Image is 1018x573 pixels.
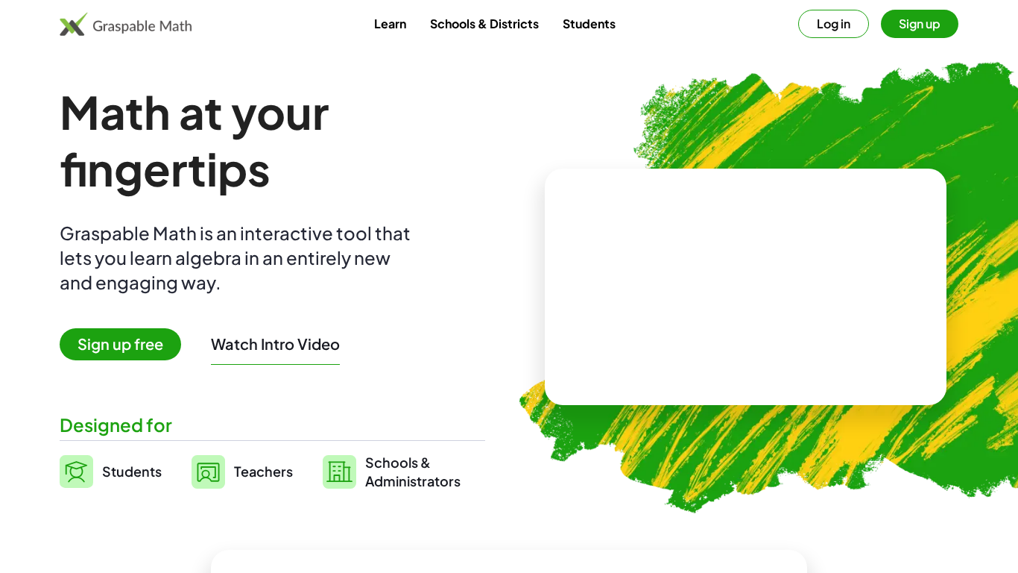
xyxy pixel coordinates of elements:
div: Designed for [60,413,485,437]
img: svg%3e [60,455,93,488]
img: svg%3e [323,455,356,489]
span: Schools & Administrators [365,453,461,490]
video: What is this? This is dynamic math notation. Dynamic math notation plays a central role in how Gr... [634,231,858,343]
a: Students [551,10,627,37]
a: Schools &Administrators [323,453,461,490]
a: Teachers [192,453,293,490]
button: Log in [798,10,869,38]
h1: Math at your fingertips [60,84,485,197]
span: Students [102,463,162,480]
a: Learn [362,10,418,37]
a: Students [60,453,162,490]
div: Graspable Math is an interactive tool that lets you learn algebra in an entirely new and engaging... [60,221,417,295]
button: Watch Intro Video [211,334,340,354]
img: svg%3e [192,455,225,489]
button: Sign up [881,10,958,38]
span: Sign up free [60,328,181,360]
a: Schools & Districts [418,10,551,37]
span: Teachers [234,463,293,480]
